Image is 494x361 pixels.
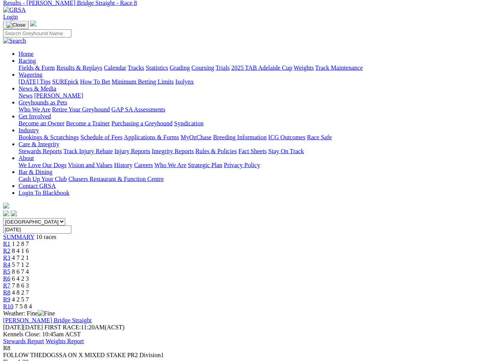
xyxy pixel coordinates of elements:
span: R8 [3,345,10,351]
a: Applications & Forms [124,134,179,141]
a: R8 [3,289,10,296]
span: FIRST RACE: [44,324,81,330]
a: Get Involved [19,113,51,120]
a: Injury Reports [114,148,150,154]
div: Kennels Close: 10:45am ACST [3,331,491,338]
input: Search [3,29,71,37]
a: [PERSON_NAME] Bridge Straight [3,317,91,324]
div: FOLLOW THEDOGSSA ON X MIXED STAKE PR2 Division1 [3,352,491,359]
a: Retire Your Greyhound [52,106,110,113]
a: R10 [3,303,14,310]
a: 2025 TAB Adelaide Cup [231,64,292,71]
span: 8 4 1 6 [12,247,29,254]
a: Race Safe [307,134,332,141]
a: Bar & Dining [19,169,52,175]
a: R4 [3,261,10,268]
a: Trials [215,64,230,71]
div: Racing [19,64,491,71]
a: [PERSON_NAME] [34,92,83,99]
span: 7 5 8 4 [15,303,32,310]
a: Wagering [19,71,42,78]
div: Industry [19,134,491,141]
span: Weather: Fine [3,310,55,317]
a: History [114,162,132,168]
img: Close [6,22,25,28]
a: GAP SA Assessments [112,106,166,113]
a: Careers [134,162,153,168]
a: R5 [3,268,10,275]
a: Privacy Policy [224,162,260,168]
a: Weights [294,64,314,71]
a: R9 [3,296,10,303]
a: R1 [3,241,10,247]
span: 5 7 1 2 [12,261,29,268]
a: News [19,92,32,99]
span: [DATE] [3,324,23,330]
a: Vision and Values [68,162,112,168]
span: 11:20AM(ACST) [44,324,125,330]
input: Select date [3,225,71,234]
a: Home [19,51,34,57]
span: 4 8 2 7 [12,289,29,296]
a: Login To Blackbook [19,190,69,196]
a: Contact GRSA [19,183,56,189]
a: Track Injury Rebate [63,148,113,154]
a: Statistics [146,64,168,71]
a: Isolynx [175,78,194,85]
img: logo-grsa-white.png [30,20,36,27]
span: 7 8 6 3 [12,282,29,289]
a: How To Bet [80,78,110,85]
a: Grading [170,64,190,71]
a: Become an Owner [19,120,64,127]
a: R6 [3,275,10,282]
a: R2 [3,247,10,254]
a: Breeding Information [213,134,267,141]
a: Strategic Plan [188,162,222,168]
a: Rules & Policies [195,148,237,154]
a: [DATE] Tips [19,78,51,85]
a: Schedule of Fees [80,134,122,141]
div: News & Media [19,92,491,99]
a: Bookings & Scratchings [19,134,79,141]
img: Search [3,37,26,44]
a: Fields & Form [19,64,55,71]
a: Become a Trainer [66,120,110,127]
a: Industry [19,127,39,134]
a: Who We Are [19,106,51,113]
a: Results & Replays [56,64,102,71]
a: Cash Up Your Club [19,176,67,182]
a: Coursing [191,64,214,71]
a: R7 [3,282,10,289]
a: Track Maintenance [315,64,363,71]
a: ICG Outcomes [268,134,305,141]
a: Syndication [174,120,203,127]
div: Greyhounds as Pets [19,106,491,113]
a: Stewards Report [3,338,44,344]
img: twitter.svg [11,210,17,217]
span: [DATE] [3,324,43,330]
span: 1 2 8 7 [12,241,29,247]
span: 8 6 7 4 [12,268,29,275]
a: Weights Report [46,338,84,344]
img: logo-grsa-white.png [3,203,9,209]
div: Get Involved [19,120,491,127]
a: Tracks [128,64,144,71]
span: 4 7 2 1 [12,254,29,261]
a: SUREpick [52,78,78,85]
img: facebook.svg [3,210,9,217]
a: Stewards Reports [19,148,62,154]
button: Toggle navigation [3,21,29,29]
a: Care & Integrity [19,141,59,147]
a: Login [3,14,18,20]
span: R3 [3,254,10,261]
span: 4 2 5 7 [12,296,29,303]
a: Stay On Track [268,148,304,154]
a: News & Media [19,85,56,92]
span: 6 4 2 3 [12,275,29,282]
